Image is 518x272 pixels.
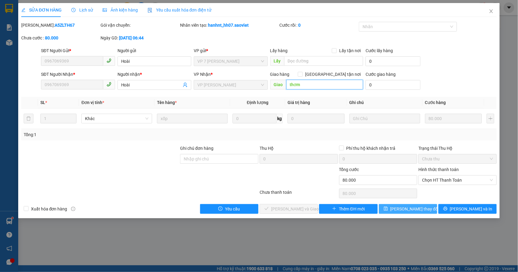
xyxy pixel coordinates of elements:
span: Định lượng [247,100,268,105]
input: 0 [288,114,345,123]
span: Giá trị hàng [288,100,310,105]
input: Cước lấy hàng [366,56,421,66]
span: plus [332,207,336,211]
span: Khác [85,114,148,123]
span: SỬA ĐƠN HÀNG [21,8,62,12]
span: VP Bảo Hà [197,80,264,89]
span: VP 7 Phạm Văn Đồng [197,57,264,66]
button: Close [483,3,500,20]
input: Dọc đường [286,80,363,89]
button: printer[PERSON_NAME] và In [438,204,497,214]
div: Trạng thái Thu Hộ [418,145,497,152]
span: SL [40,100,45,105]
span: Yêu cầu xuất hóa đơn điện tử [148,8,212,12]
b: 80.000 [45,35,58,40]
span: Giao hàng [270,72,290,77]
input: Ghi chú đơn hàng [180,154,258,164]
span: Thêm ĐH mới [339,206,365,212]
span: [GEOGRAPHIC_DATA] tận nơi [303,71,363,78]
button: delete [24,114,33,123]
span: picture [103,8,107,12]
span: [PERSON_NAME] thay đổi [390,206,439,212]
span: VP Nhận [194,72,211,77]
div: [PERSON_NAME]: [21,22,100,29]
b: hanhnt_hh07.saoviet [208,23,249,28]
div: Ngày GD: [101,35,179,41]
span: Thu Hộ [260,146,274,151]
label: Hình thức thanh toán [418,167,459,172]
div: Chưa cước : [21,35,100,41]
span: Lấy hàng [270,48,288,53]
button: exclamation-circleYêu cầu [200,204,258,214]
div: Người gửi [118,47,192,54]
button: save[PERSON_NAME] thay đổi [379,204,437,214]
span: printer [443,207,448,211]
span: close [489,9,494,14]
b: [DATE] 06:44 [119,35,144,40]
label: Cước giao hàng [366,72,396,77]
span: Phí thu hộ khách nhận trả [344,145,398,152]
span: phone [107,58,111,63]
input: Ghi Chú [349,114,420,123]
span: Tên hàng [157,100,177,105]
span: kg [277,114,283,123]
div: SĐT Người Gửi [41,47,115,54]
div: SĐT Người Nhận [41,71,115,78]
input: Dọc đường [284,56,363,66]
input: Cước giao hàng [366,80,421,90]
span: Giao [270,80,286,89]
span: exclamation-circle [218,207,223,211]
div: VP gửi [194,47,268,54]
input: 0 [425,114,482,123]
div: Chưa thanh toán [259,189,339,200]
button: plus [487,114,494,123]
span: save [384,207,388,211]
div: Người nhận [118,71,192,78]
div: Gói vận chuyển: [101,22,179,29]
b: A5ZLTH67 [55,23,75,28]
input: VD: Bàn, Ghế [157,114,228,123]
img: icon [148,8,152,13]
span: clock-circle [71,8,76,12]
span: Đơn vị tính [81,100,104,105]
span: edit [21,8,26,12]
span: Ảnh kiện hàng [103,8,138,12]
label: Cước lấy hàng [366,48,393,53]
span: Yêu cầu [225,206,240,212]
span: [PERSON_NAME] và In [450,206,492,212]
span: Xuất hóa đơn hàng [29,206,70,212]
span: Chưa thu [422,154,493,163]
span: Cước hàng [425,100,446,105]
span: info-circle [71,207,75,211]
span: phone [107,82,111,87]
div: Cước rồi : [279,22,358,29]
span: Lịch sử [71,8,93,12]
button: plusThêm ĐH mới [319,204,377,214]
label: Ghi chú đơn hàng [180,146,213,151]
span: Lấy [270,56,284,66]
span: Lấy tận nơi [337,47,363,54]
div: Nhân viên tạo: [180,22,278,29]
div: Tổng: 1 [24,131,200,138]
span: Tổng cước [339,167,359,172]
th: Ghi chú [347,97,423,109]
span: user-add [183,82,188,87]
span: Chọn HT Thanh Toán [422,176,493,185]
button: check[PERSON_NAME] và Giao hàng [260,204,318,214]
b: 0 [298,23,301,28]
